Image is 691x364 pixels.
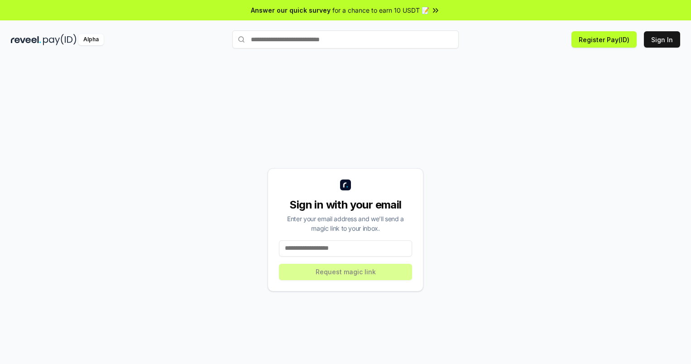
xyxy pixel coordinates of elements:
button: Register Pay(ID) [571,31,637,48]
img: pay_id [43,34,77,45]
div: Enter your email address and we’ll send a magic link to your inbox. [279,214,412,233]
div: Sign in with your email [279,198,412,212]
span: Answer our quick survey [251,5,331,15]
img: reveel_dark [11,34,41,45]
div: Alpha [78,34,104,45]
img: logo_small [340,180,351,190]
button: Sign In [644,31,680,48]
span: for a chance to earn 10 USDT 📝 [332,5,429,15]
